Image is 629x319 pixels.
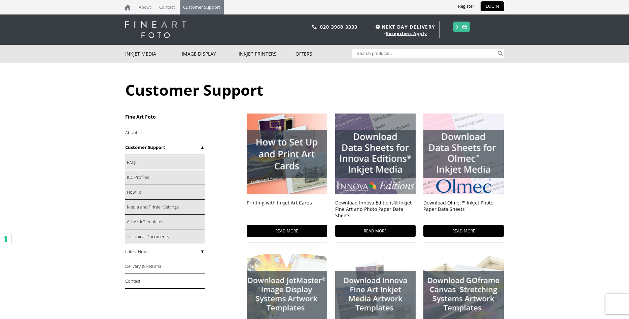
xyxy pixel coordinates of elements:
[453,1,479,11] a: Register
[125,244,205,259] a: Latest News
[247,225,327,237] span: READ MORE
[125,155,205,170] a: FAQs
[125,229,205,244] a: Technical Documents
[125,274,205,289] a: Contact
[312,25,317,29] img: phone.svg
[455,22,458,32] a: 0
[247,199,327,220] h3: Printing with Inkjet Art Cards
[423,199,504,220] h3: Download Olmec™ Inkjet Photo Paper Data Sheets
[320,24,358,30] a: 020 3968 3333
[182,45,239,63] a: Image Display
[496,49,504,58] button: Search
[125,125,205,140] a: About Us
[481,1,504,11] a: LOGIN
[295,45,352,63] a: Offers
[125,140,205,155] a: Customer Support
[125,79,504,100] h1: Customer Support
[125,215,205,229] a: Artwork Templates
[239,45,295,63] a: Inkjet Printers
[462,25,467,29] img: basket.svg
[423,225,504,237] span: READ MORE
[374,23,435,31] span: NEXT DAY DELIVERY
[125,170,205,185] a: ICC Profiles
[125,259,205,274] a: Delivery & Returns
[125,200,205,215] a: Media and Printer Settings
[386,31,427,36] a: Exceptions Apply
[125,185,205,200] a: How To
[335,225,416,237] span: READ MORE
[125,21,186,38] img: logo-white.svg
[125,114,205,120] h3: Fine Art Foto
[376,25,380,29] img: time.svg
[352,49,496,58] input: Search products…
[335,199,416,220] h3: Download Innova Editions® Inkjet Fine Art and Photo Paper Data Sheets
[125,45,182,63] a: Inkjet Media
